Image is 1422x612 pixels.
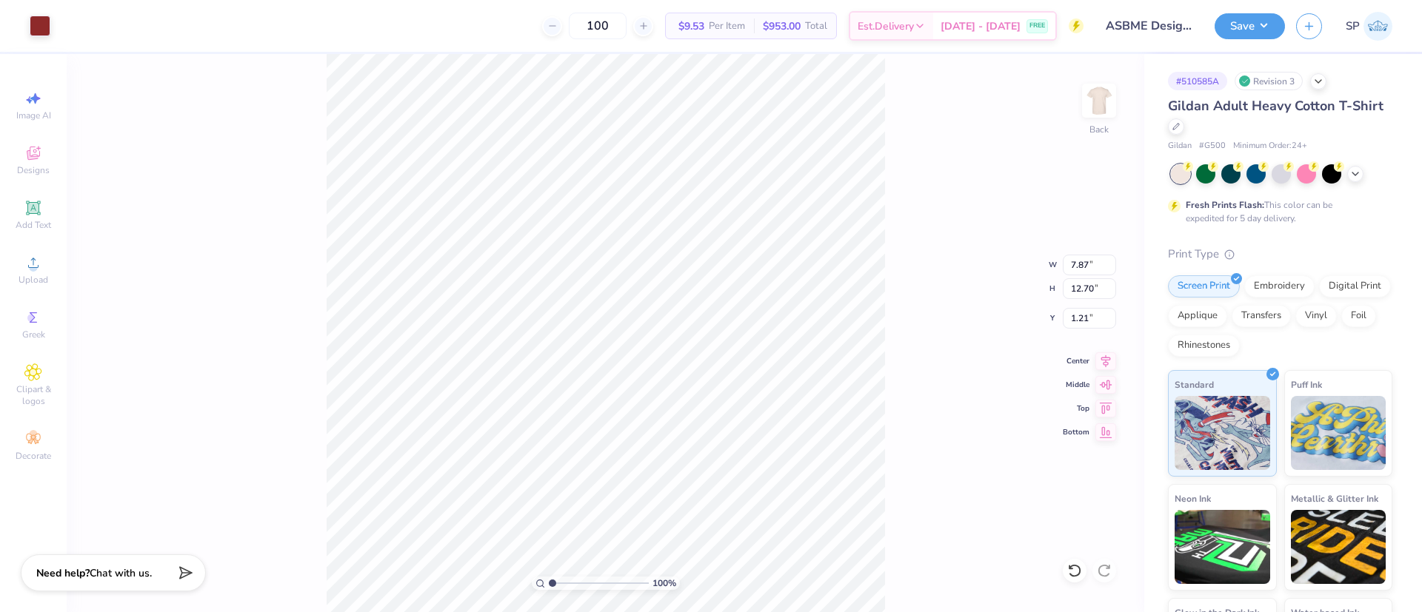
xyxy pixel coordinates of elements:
div: # 510585A [1168,72,1227,90]
div: This color can be expedited for 5 day delivery. [1186,198,1368,225]
span: $953.00 [763,19,801,34]
span: FREE [1029,21,1045,31]
input: – – [569,13,627,39]
span: Neon Ink [1175,491,1211,506]
span: Bottom [1063,427,1089,437]
span: Middle [1063,380,1089,390]
span: Standard [1175,377,1214,392]
span: [DATE] - [DATE] [941,19,1021,34]
img: Back [1084,86,1114,115]
span: Gildan [1168,140,1192,152]
span: Top [1063,403,1089,414]
div: Back [1089,123,1109,136]
img: Metallic & Glitter Ink [1291,510,1386,584]
span: Decorate [16,450,51,462]
img: Puff Ink [1291,396,1386,470]
span: Greek [22,329,45,340]
strong: Fresh Prints Flash: [1186,199,1264,211]
span: Designs [17,164,50,176]
img: Neon Ink [1175,510,1270,584]
span: Chat with us. [90,566,152,580]
div: Applique [1168,305,1227,327]
div: Screen Print [1168,275,1240,297]
input: Untitled Design [1095,11,1204,41]
span: Image AI [16,110,51,121]
span: Upload [19,274,48,286]
span: 100 % [652,576,676,590]
div: Revision 3 [1235,72,1303,90]
span: Per Item [709,19,745,34]
span: Puff Ink [1291,377,1322,392]
div: Embroidery [1244,275,1315,297]
div: Vinyl [1295,305,1337,327]
strong: Need help? [36,566,90,580]
a: SP [1346,12,1392,41]
div: Digital Print [1319,275,1391,297]
span: Add Text [16,219,51,231]
span: Est. Delivery [858,19,914,34]
span: Center [1063,356,1089,366]
span: Gildan Adult Heavy Cotton T-Shirt [1168,97,1383,115]
img: Standard [1175,396,1270,470]
div: Print Type [1168,246,1392,263]
div: Rhinestones [1168,334,1240,357]
div: Foil [1341,305,1376,327]
span: SP [1346,18,1360,35]
span: Metallic & Glitter Ink [1291,491,1378,506]
button: Save [1215,13,1285,39]
span: Total [805,19,827,34]
div: Transfers [1232,305,1291,327]
span: # G500 [1199,140,1226,152]
img: Shreyas Prashanth [1363,12,1392,41]
span: Minimum Order: 24 + [1233,140,1307,152]
span: $9.53 [675,19,704,34]
span: Clipart & logos [7,383,59,407]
